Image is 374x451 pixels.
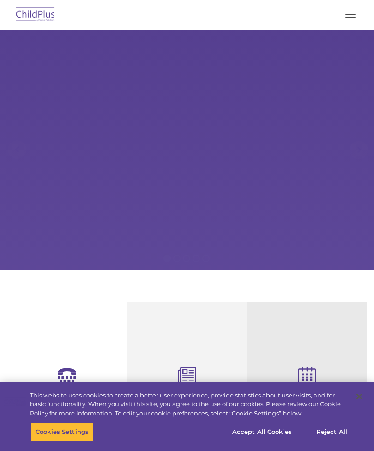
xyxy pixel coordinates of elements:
[14,4,57,26] img: ChildPlus by Procare Solutions
[303,422,361,442] button: Reject All
[30,422,94,442] button: Cookies Settings
[30,391,348,418] div: This website uses cookies to create a better user experience, provide statistics about user visit...
[349,386,369,407] button: Close
[227,422,297,442] button: Accept All Cookies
